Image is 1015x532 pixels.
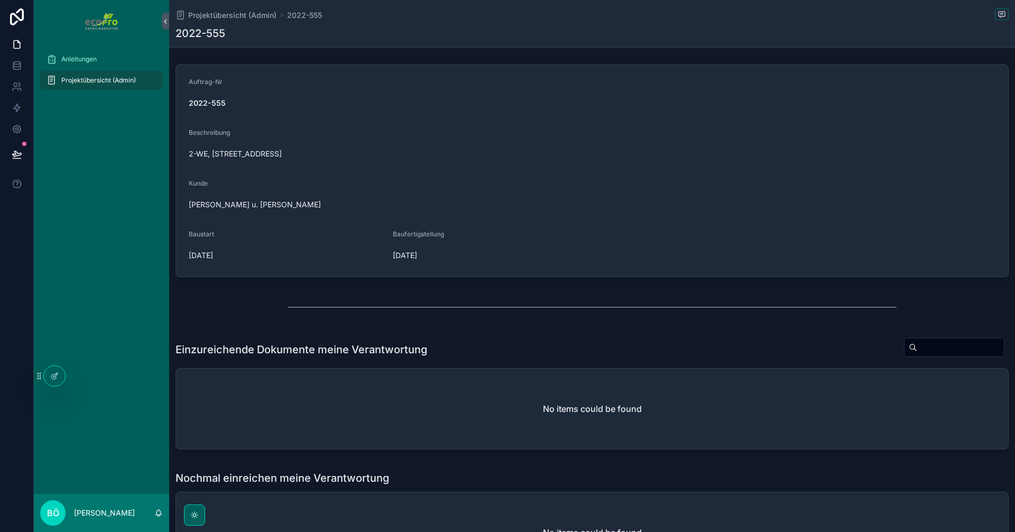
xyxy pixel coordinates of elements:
span: [DATE] [189,250,384,261]
a: Projektübersicht (Admin) [176,10,276,21]
span: BÖ [47,507,59,519]
span: Baufertigstellung [393,230,444,238]
h1: Einzureichende Dokumente meine Verantwortung [176,342,427,357]
div: scrollable content [34,42,169,104]
a: Anleitungen [40,50,163,69]
span: Projektübersicht (Admin) [61,76,136,85]
span: [DATE] [393,250,588,261]
span: Anleitungen [61,55,97,63]
span: Projektübersicht (Admin) [188,10,276,21]
span: Beschreibung [189,129,230,136]
img: App logo [85,13,117,30]
p: [PERSON_NAME] [74,508,135,518]
h1: 2022-555 [176,26,225,41]
h2: No items could be found [543,402,642,415]
span: Kunde [189,179,208,187]
a: Projektübersicht (Admin) [40,71,163,90]
span: 2-WE, [STREET_ADDRESS] [189,149,995,159]
h1: Nochmal einreichen meine Verantwortung [176,471,389,485]
span: Auftrag-Nr [189,78,223,86]
span: [PERSON_NAME] u. [PERSON_NAME] [189,199,321,210]
strong: 2022-555 [189,98,226,107]
a: 2022-555 [287,10,322,21]
span: Baustart [189,230,214,238]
